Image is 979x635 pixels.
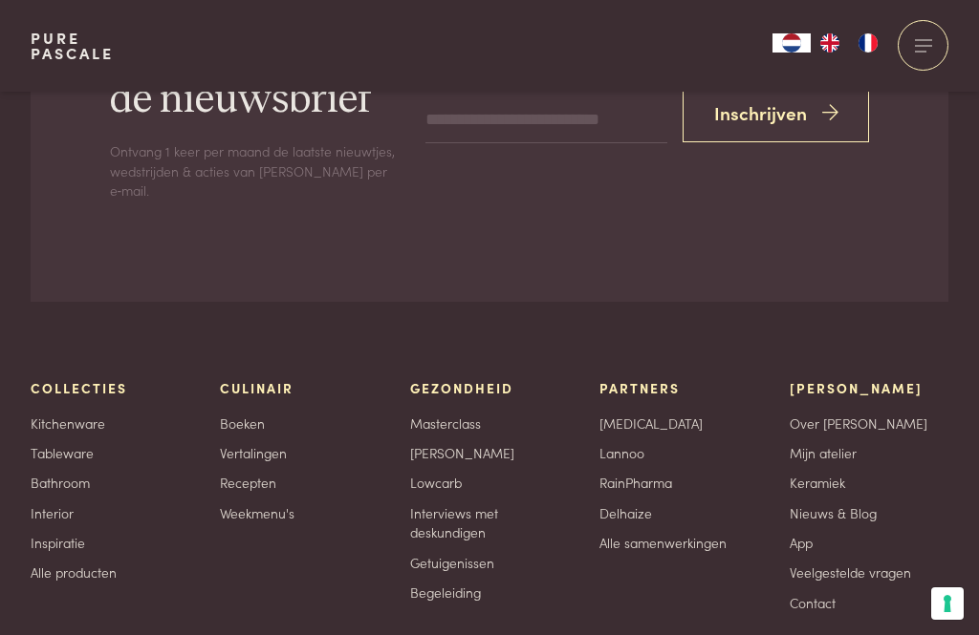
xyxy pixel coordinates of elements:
a: Alle producten [31,562,117,582]
a: Getuigenissen [410,553,494,573]
a: Tableware [31,443,94,463]
a: [MEDICAL_DATA] [599,413,703,434]
a: [PERSON_NAME] [410,443,514,463]
button: Inschrijven [683,83,870,143]
a: Alle samenwerkingen [599,533,727,553]
a: Recepten [220,473,276,493]
a: Interviews met deskundigen [410,503,570,542]
a: Weekmenu's [220,503,294,523]
a: App [790,533,813,553]
span: Partners [599,378,680,398]
a: Bathroom [31,473,90,493]
a: EN [811,33,849,53]
a: Inspiratie [31,533,85,553]
a: Boeken [220,413,265,434]
a: Masterclass [410,413,481,434]
span: Collecties [31,378,127,398]
p: Ontvang 1 keer per maand de laatste nieuwtjes, wedstrijden & acties van [PERSON_NAME] per e‑mail. [110,141,396,201]
a: Keramiek [790,473,845,493]
span: [PERSON_NAME] [790,378,923,398]
button: Uw voorkeuren voor toestemming voor trackingtechnologieën [931,587,964,620]
aside: Language selected: Nederlands [772,33,887,53]
a: Lannoo [599,443,644,463]
a: Kitchenware [31,413,105,434]
a: RainPharma [599,473,672,493]
a: Lowcarb [410,473,462,493]
a: Vertalingen [220,443,287,463]
div: Language [772,33,811,53]
a: Begeleiding [410,582,481,603]
a: Veelgestelde vragen [790,562,911,582]
a: Over [PERSON_NAME] [790,413,927,434]
a: Delhaize [599,503,652,523]
a: Nieuws & Blog [790,503,877,523]
ul: Language list [811,33,887,53]
a: PurePascale [31,31,114,61]
a: NL [772,33,811,53]
a: Contact [790,593,836,613]
a: Interior [31,503,74,523]
span: Gezondheid [410,378,513,398]
a: FR [849,33,887,53]
a: Mijn atelier [790,443,857,463]
span: Culinair [220,378,294,398]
